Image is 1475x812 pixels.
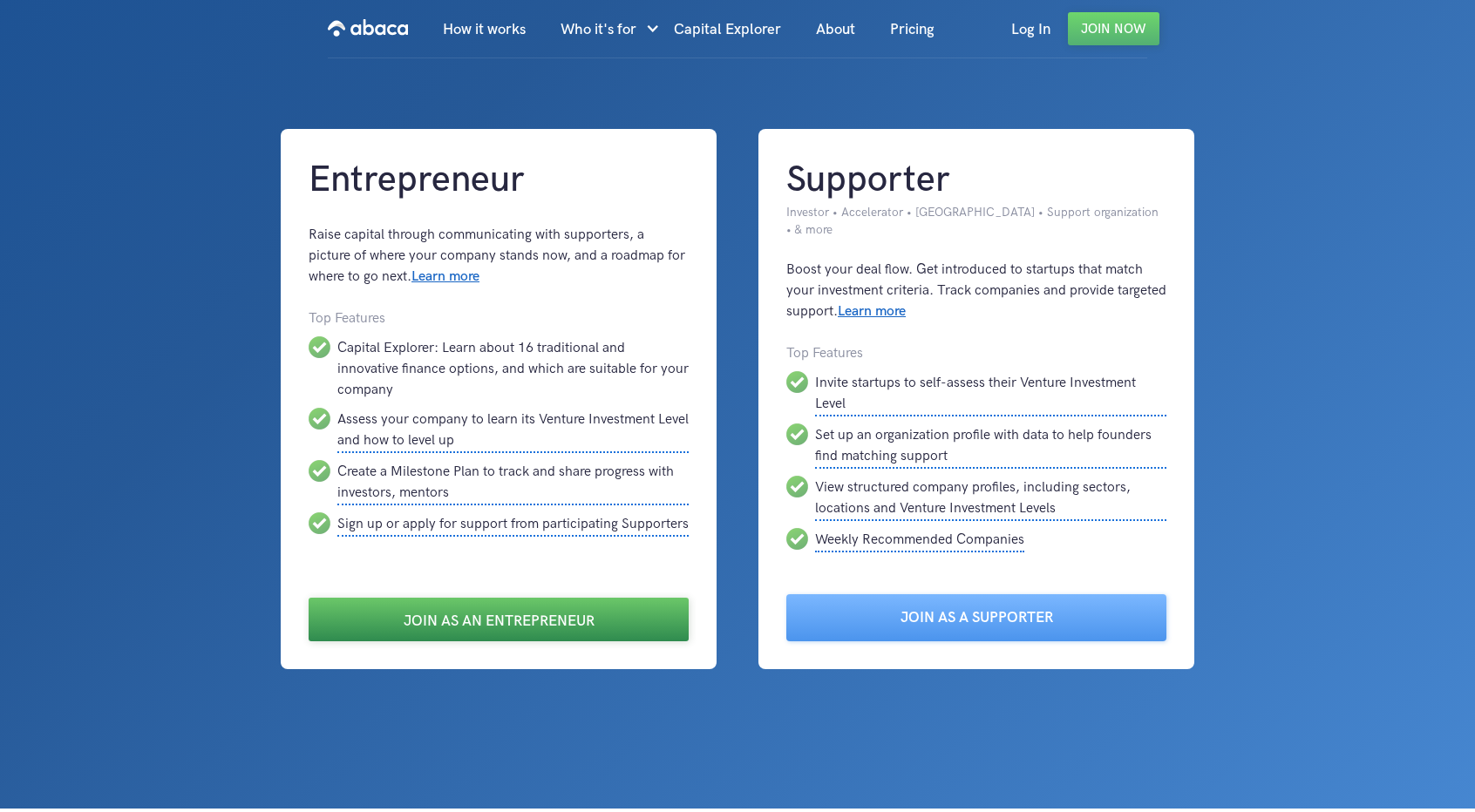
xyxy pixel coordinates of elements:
div: Assess your company to learn its Venture Investment Level and how to level up [337,408,689,453]
a: Join as an Entrepreneur [309,598,689,641]
div: View structured company profiles, including sectors, locations and Venture Investment Levels [815,476,1166,521]
div: Capital Explorer: Learn about 16 traditional and innovative finance options, and which are suitab... [337,336,689,401]
div: Boost your deal flow. Get introduced to startups that match your investment criteria. Track compa... [786,260,1166,322]
a: Join Now [1068,12,1159,45]
a: Learn more [411,268,479,285]
div: Sign up or apply for support from participating Supporters [337,512,689,537]
h1: Supporter [786,157,1166,204]
div: Weekly Recommended Companies [815,528,1024,552]
div: Top Features [309,308,689,329]
img: Abaca logo [328,14,408,42]
div: Set up an organization profile with data to help founders find matching support [815,423,1166,469]
div: Invite startups to self-assess their Venture Investment Level [815,371,1166,416]
div: Investor • Accelerator • [GEOGRAPHIC_DATA] • Support organization • & more [786,204,1166,239]
div: Create a Milestone Plan to track and share progress with investors, mentors [337,460,689,505]
div: Top Features [786,343,1166,364]
div: Raise capital through communicating with supporters, a picture of where your company stands now, ... [309,225,689,288]
a: Learn more [838,303,906,320]
a: Join as a Supporter [786,594,1166,641]
h1: Entrepreneur [309,157,689,204]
